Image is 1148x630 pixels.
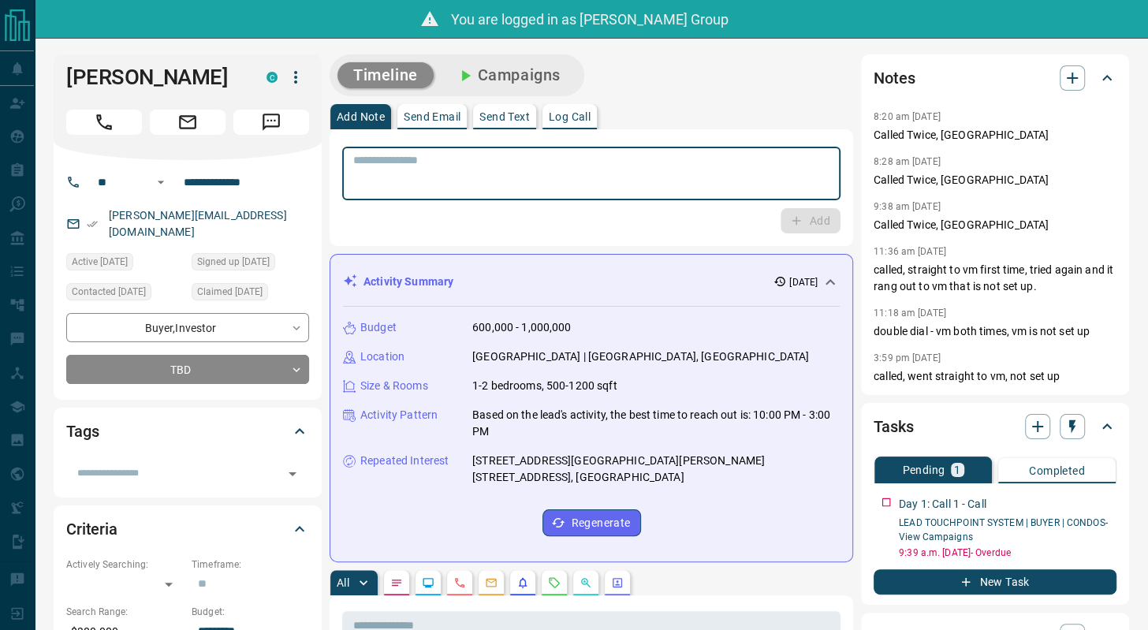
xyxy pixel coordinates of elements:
[472,453,840,486] p: [STREET_ADDRESS][GEOGRAPHIC_DATA][PERSON_NAME][STREET_ADDRESS], [GEOGRAPHIC_DATA]
[72,284,146,300] span: Contacted [DATE]
[197,254,270,270] span: Signed up [DATE]
[874,414,913,439] h2: Tasks
[360,378,428,394] p: Size & Rooms
[66,253,184,275] div: Sun Aug 10 2025
[874,262,1116,295] p: called, straight to vm first time, tried again and it rang out to vm that is not set up.
[87,218,98,229] svg: Email Verified
[453,576,466,589] svg: Calls
[337,62,434,88] button: Timeline
[192,283,309,305] div: Thu Aug 07 2025
[66,516,117,542] h2: Criteria
[233,110,309,135] span: Message
[874,172,1116,188] p: Called Twice, [GEOGRAPHIC_DATA]
[874,352,941,363] p: 3:59 pm [DATE]
[874,201,941,212] p: 9:38 am [DATE]
[874,217,1116,233] p: Called Twice, [GEOGRAPHIC_DATA]
[66,412,309,450] div: Tags
[66,419,99,444] h2: Tags
[874,408,1116,445] div: Tasks
[192,605,309,619] p: Budget:
[266,72,278,83] div: condos.ca
[874,308,946,319] p: 11:18 am [DATE]
[874,569,1116,595] button: New Task
[899,496,986,513] p: Day 1: Call 1 - Call
[66,510,309,548] div: Criteria
[874,156,941,167] p: 8:28 am [DATE]
[472,349,809,365] p: [GEOGRAPHIC_DATA] | [GEOGRAPHIC_DATA], [GEOGRAPHIC_DATA]
[66,110,142,135] span: Call
[874,59,1116,97] div: Notes
[66,355,309,384] div: TBD
[902,464,945,475] p: Pending
[874,323,1116,340] p: double dial - vm both times, vm is not set up
[343,267,840,296] div: Activity Summary[DATE]
[337,111,385,122] p: Add Note
[360,407,438,423] p: Activity Pattern
[150,110,225,135] span: Email
[66,313,309,342] div: Buyer , Investor
[549,111,591,122] p: Log Call
[363,274,453,290] p: Activity Summary
[1029,465,1085,476] p: Completed
[151,173,170,192] button: Open
[580,576,592,589] svg: Opportunities
[874,65,915,91] h2: Notes
[874,111,941,122] p: 8:20 am [DATE]
[66,65,243,90] h1: [PERSON_NAME]
[548,576,561,589] svg: Requests
[516,576,529,589] svg: Listing Alerts
[472,407,840,440] p: Based on the lead's activity, the best time to reach out is: 10:00 PM - 3:00 PM
[192,253,309,275] div: Sat Apr 22 2017
[72,254,128,270] span: Active [DATE]
[197,284,263,300] span: Claimed [DATE]
[390,576,403,589] svg: Notes
[899,546,1116,560] p: 9:39 a.m. [DATE] - Overdue
[874,246,946,257] p: 11:36 am [DATE]
[440,62,576,88] button: Campaigns
[789,275,818,289] p: [DATE]
[899,517,1108,542] a: LEAD TOUCHPOINT SYSTEM | BUYER | CONDOS- View Campaigns
[109,209,287,238] a: [PERSON_NAME][EMAIL_ADDRESS][DOMAIN_NAME]
[422,576,434,589] svg: Lead Browsing Activity
[192,557,309,572] p: Timeframe:
[472,319,572,336] p: 600,000 - 1,000,000
[360,319,397,336] p: Budget
[360,349,404,365] p: Location
[611,576,624,589] svg: Agent Actions
[281,463,304,485] button: Open
[66,283,184,305] div: Thu Aug 07 2025
[66,605,184,619] p: Search Range:
[479,111,530,122] p: Send Text
[472,378,617,394] p: 1-2 bedrooms, 500-1200 sqft
[954,464,960,475] p: 1
[360,453,449,469] p: Repeated Interest
[404,111,460,122] p: Send Email
[451,11,729,28] span: You are logged in as [PERSON_NAME] Group
[874,127,1116,144] p: Called Twice, [GEOGRAPHIC_DATA]
[542,509,641,536] button: Regenerate
[485,576,498,589] svg: Emails
[337,577,349,588] p: All
[874,368,1116,385] p: called, went straight to vm, not set up
[66,557,184,572] p: Actively Searching:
